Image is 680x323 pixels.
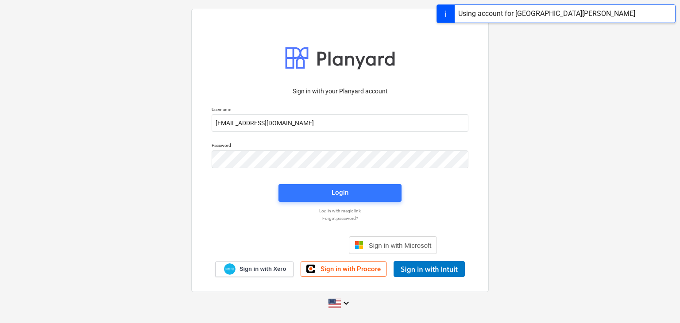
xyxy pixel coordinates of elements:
[355,241,363,250] img: Microsoft logo
[332,187,348,198] div: Login
[458,8,635,19] div: Using account for [GEOGRAPHIC_DATA][PERSON_NAME]
[212,114,468,132] input: Username
[240,265,286,273] span: Sign in with Xero
[207,208,473,214] a: Log in with magic link
[278,184,402,202] button: Login
[224,263,236,275] img: Xero logo
[212,87,468,96] p: Sign in with your Planyard account
[207,215,473,221] a: Forgot password?
[215,261,294,277] a: Sign in with Xero
[239,235,346,255] iframe: Botón Iniciar sesión con Google
[301,261,386,277] a: Sign in with Procore
[321,265,381,273] span: Sign in with Procore
[212,142,468,150] p: Password
[369,242,432,249] span: Sign in with Microsoft
[341,298,352,308] i: keyboard_arrow_down
[212,107,468,114] p: Username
